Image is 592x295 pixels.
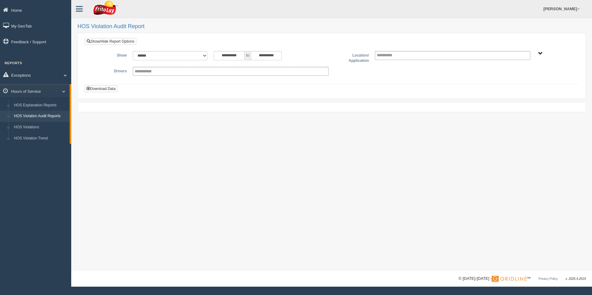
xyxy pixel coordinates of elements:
a: Show/Hide Report Options [85,38,136,45]
label: Show [89,51,130,58]
h2: HOS Violation Audit Report [77,24,586,30]
span: v. 2025.4.2019 [566,277,586,280]
label: Location/ Application [332,51,372,64]
a: HOS Explanation Reports [11,100,70,111]
a: HOS Violations [11,122,70,133]
div: © [DATE]-[DATE] - ™ [459,276,586,282]
a: Privacy Policy [538,277,558,280]
label: Drivers [89,67,130,74]
img: Gridline [492,276,527,282]
span: to [245,51,251,60]
a: HOS Violation Audit Reports [11,111,70,122]
a: HOS Violation Trend [11,133,70,144]
button: Download Data [85,85,117,92]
